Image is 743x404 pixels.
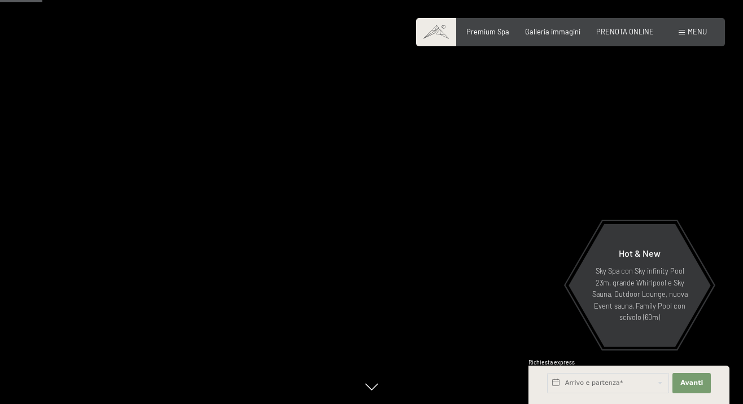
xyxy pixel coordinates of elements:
[568,223,711,348] a: Hot & New Sky Spa con Sky infinity Pool 23m, grande Whirlpool e Sky Sauna, Outdoor Lounge, nuova ...
[525,27,580,36] a: Galleria immagini
[528,359,575,366] span: Richiesta express
[466,27,509,36] a: Premium Spa
[619,248,661,258] span: Hot & New
[688,27,707,36] span: Menu
[680,379,703,388] span: Avanti
[591,265,689,323] p: Sky Spa con Sky infinity Pool 23m, grande Whirlpool e Sky Sauna, Outdoor Lounge, nuova Event saun...
[672,373,711,393] button: Avanti
[596,27,654,36] a: PRENOTA ONLINE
